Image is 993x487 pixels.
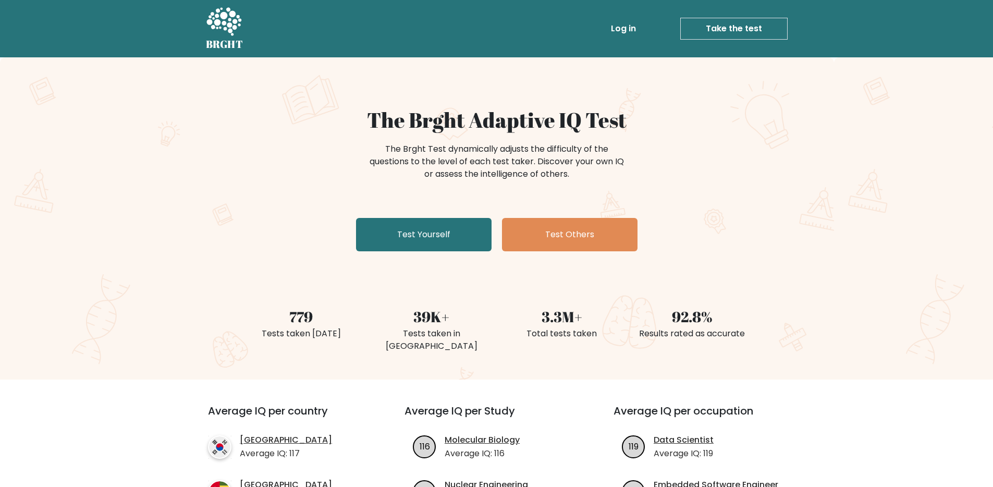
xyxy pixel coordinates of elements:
[503,327,621,340] div: Total tests taken
[366,143,627,180] div: The Brght Test dynamically adjusts the difficulty of the questions to the level of each test take...
[242,107,751,132] h1: The Brght Adaptive IQ Test
[208,405,367,430] h3: Average IQ per country
[404,405,589,430] h3: Average IQ per Study
[206,4,243,53] a: BRGHT
[373,306,491,327] div: 39K+
[654,447,714,460] p: Average IQ: 119
[445,447,520,460] p: Average IQ: 116
[633,306,751,327] div: 92.8%
[373,327,491,352] div: Tests taken in [GEOGRAPHIC_DATA]
[445,434,520,446] a: Molecular Biology
[420,440,430,452] text: 116
[240,447,332,460] p: Average IQ: 117
[242,327,360,340] div: Tests taken [DATE]
[629,440,639,452] text: 119
[240,434,332,446] a: [GEOGRAPHIC_DATA]
[614,405,798,430] h3: Average IQ per occupation
[242,306,360,327] div: 779
[206,38,243,51] h5: BRGHT
[502,218,638,251] a: Test Others
[654,434,714,446] a: Data Scientist
[633,327,751,340] div: Results rated as accurate
[680,18,788,40] a: Take the test
[503,306,621,327] div: 3.3M+
[356,218,492,251] a: Test Yourself
[208,435,231,459] img: country
[607,18,640,39] a: Log in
